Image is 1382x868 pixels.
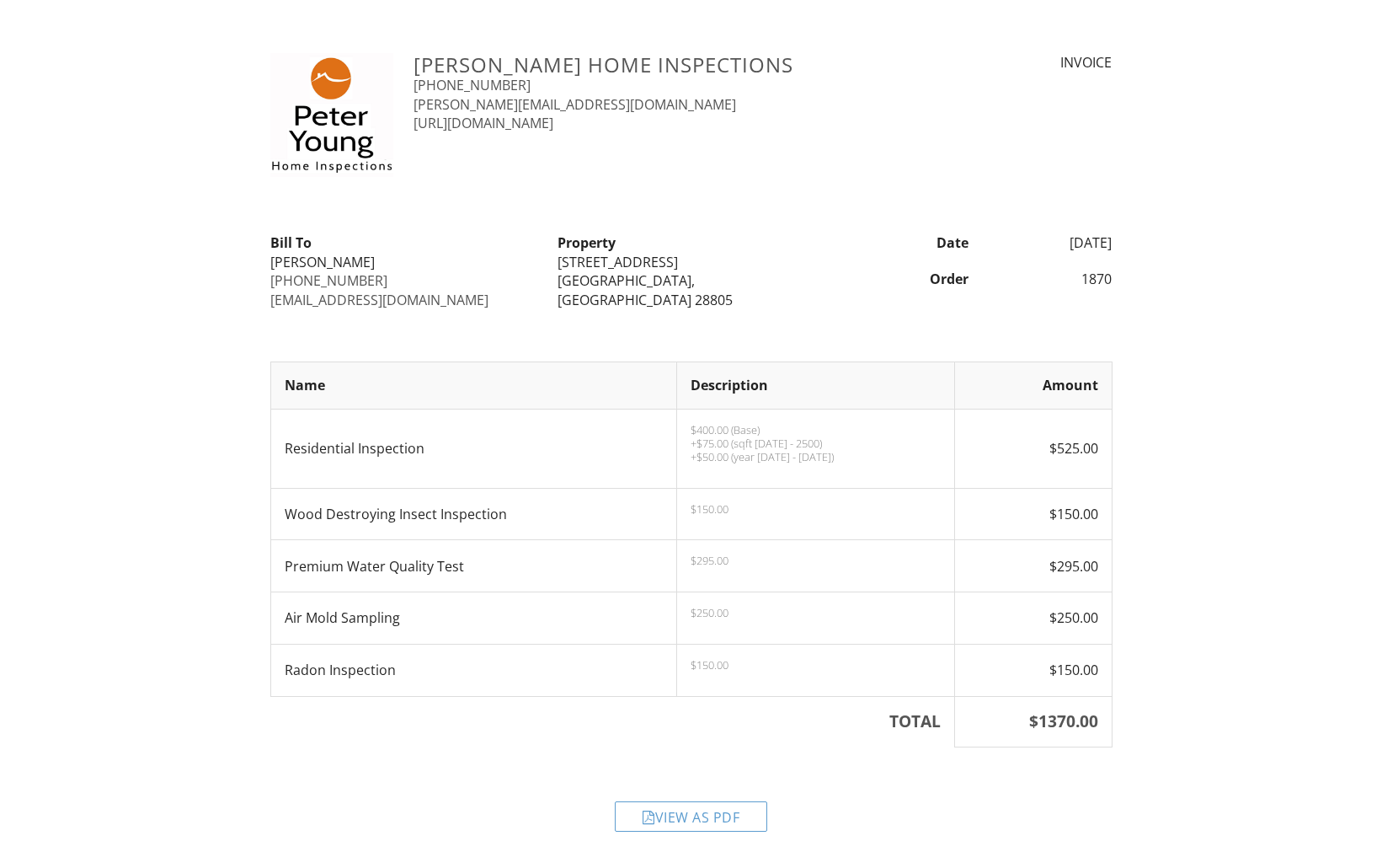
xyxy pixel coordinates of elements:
div: [DATE] [979,233,1123,252]
a: View as PDF [615,812,767,831]
th: TOTAL [270,696,954,747]
strong: Bill To [270,233,312,252]
td: $525.00 [954,409,1112,488]
div: Order [835,270,979,288]
img: PYHI_500x500.jpeg [270,53,394,177]
p: $400.00 (Base) +$75.00 (sqft [DATE] - 2500) +$50.00 (year [DATE] - [DATE]) [691,423,941,463]
td: $150.00 [954,644,1112,696]
th: $1370.00 [954,696,1112,747]
p: $250.00 [691,606,941,619]
div: 1870 [979,270,1123,288]
div: View as PDF [615,801,767,832]
p: $150.00 [691,658,941,672]
span: Radon Inspection [285,661,396,679]
th: Description [676,362,954,409]
span: Air Mold Sampling [285,608,400,627]
div: INVOICE [916,53,1112,72]
strong: Property [558,233,616,252]
div: [STREET_ADDRESS] [558,253,824,271]
th: Name [270,362,676,409]
td: $150.00 [954,488,1112,540]
td: $295.00 [954,540,1112,592]
a: [PHONE_NUMBER] [270,271,387,290]
p: $295.00 [691,554,941,567]
div: [PERSON_NAME] [270,253,537,271]
a: [URL][DOMAIN_NAME] [414,114,553,132]
h3: [PERSON_NAME] Home Inspections [414,53,896,76]
span: Residential Inspection [285,439,424,458]
div: [GEOGRAPHIC_DATA], [GEOGRAPHIC_DATA] 28805 [558,271,824,309]
div: Date [835,233,979,252]
span: Premium Water Quality Test [285,557,464,576]
td: $250.00 [954,592,1112,645]
a: [PERSON_NAME][EMAIL_ADDRESS][DOMAIN_NAME] [414,95,736,114]
a: [EMAIL_ADDRESS][DOMAIN_NAME] [270,291,488,309]
span: Wood Destroying Insect Inspection [285,505,507,523]
a: [PHONE_NUMBER] [414,76,531,94]
p: $150.00 [691,502,941,516]
th: Amount [954,362,1112,409]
